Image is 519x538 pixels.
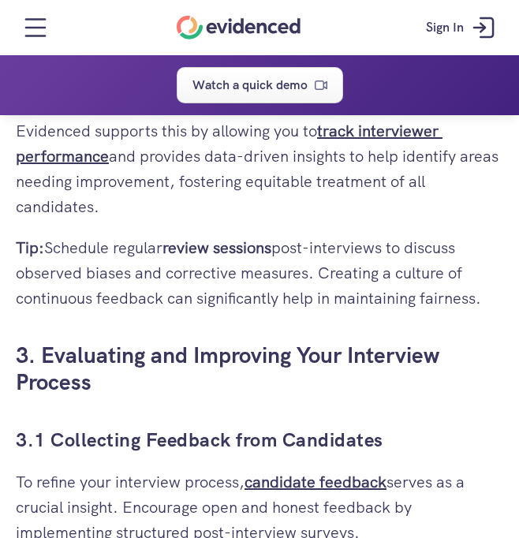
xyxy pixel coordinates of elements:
[245,472,386,492] a: candidate feedback
[16,68,503,219] p: Reducing bias helps in making informed, data-driven hiring decisions, ensuring candidates are sel...
[177,67,343,103] a: Watch a quick demo
[16,237,44,258] strong: Tip:
[177,16,301,39] a: Home
[16,235,503,311] p: Schedule regular post-interviews to discuss observed biases and corrective measures. Creating a c...
[16,428,383,452] a: 3.1 Collecting Feedback from Candidates
[162,237,271,258] strong: review sessions
[426,17,464,38] p: Sign In
[16,341,445,396] a: 3. Evaluating and Improving Your Interview Process
[192,75,308,95] p: Watch a quick demo
[414,4,511,51] a: Sign In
